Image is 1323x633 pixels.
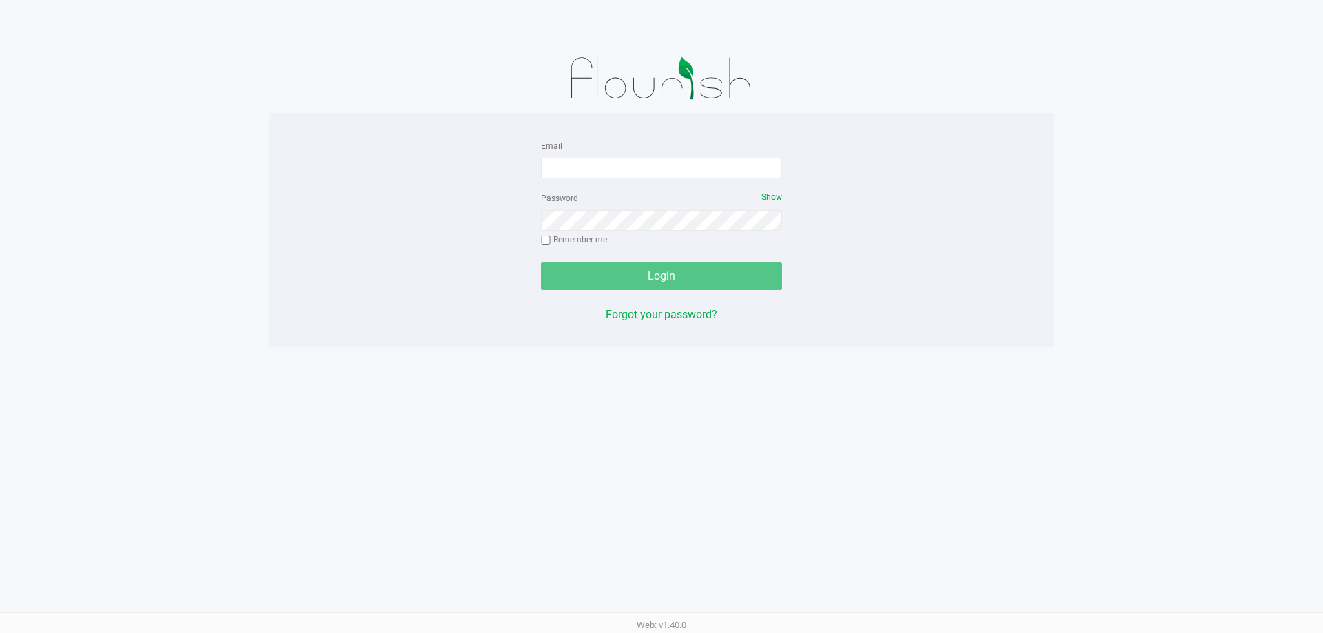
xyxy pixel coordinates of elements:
span: Web: v1.40.0 [637,620,686,630]
button: Forgot your password? [606,307,717,323]
label: Email [541,140,562,152]
label: Password [541,192,578,205]
input: Remember me [541,236,551,245]
label: Remember me [541,234,607,246]
span: Show [761,192,782,202]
